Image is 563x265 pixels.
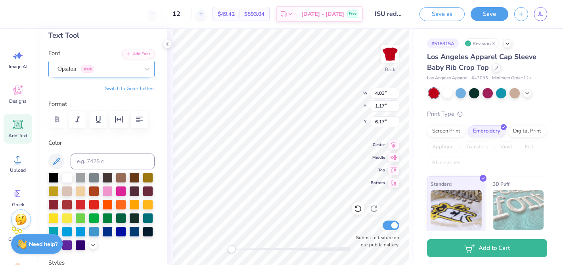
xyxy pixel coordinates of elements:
[427,141,459,153] div: Applique
[71,154,155,169] input: e.g. 7428 c
[382,46,398,62] img: Back
[371,167,385,173] span: Top
[12,202,24,208] span: Greek
[9,98,27,104] span: Designs
[105,85,155,92] button: Switch to Greek Letters
[492,75,532,82] span: Minimum Order: 12 +
[427,38,459,48] div: # 518315A
[8,132,27,139] span: Add Text
[427,109,547,119] div: Print Type
[371,142,385,148] span: Center
[463,38,499,48] div: Revision 3
[534,7,547,21] a: JL
[122,49,155,59] button: Add Font
[244,10,264,18] span: $593.04
[520,141,538,153] div: Foil
[371,154,385,161] span: Middle
[48,30,155,41] div: Text Tool
[48,49,60,58] label: Font
[9,63,27,70] span: Image AI
[48,138,155,148] label: Color
[371,180,385,186] span: Bottom
[427,239,547,257] button: Add to Cart
[419,7,465,21] button: Save as
[349,11,356,17] span: Free
[468,125,506,137] div: Embroidery
[427,75,467,82] span: Los Angeles Apparel
[301,10,344,18] span: [DATE] - [DATE]
[427,157,465,169] div: Rhinestones
[461,141,493,153] div: Transfers
[385,66,395,73] div: Back
[538,10,543,19] span: JL
[161,7,192,21] input: – –
[431,190,482,230] img: Standard
[48,100,155,109] label: Format
[10,167,26,173] span: Upload
[493,190,544,230] img: 3D Puff
[29,240,57,248] strong: Need help?
[471,75,488,82] span: # 43035
[431,180,452,188] span: Standard
[471,7,508,21] button: Save
[427,125,465,137] div: Screen Print
[495,141,517,153] div: Vinyl
[369,6,408,22] input: Untitled Design
[5,236,31,249] span: Clipart & logos
[508,125,546,137] div: Digital Print
[493,180,509,188] span: 3D Puff
[218,10,235,18] span: $49.42
[352,234,399,248] label: Submit to feature on our public gallery.
[228,245,236,253] div: Accessibility label
[427,52,536,72] span: Los Angeles Apparel Cap Sleeve Baby Rib Crop Top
